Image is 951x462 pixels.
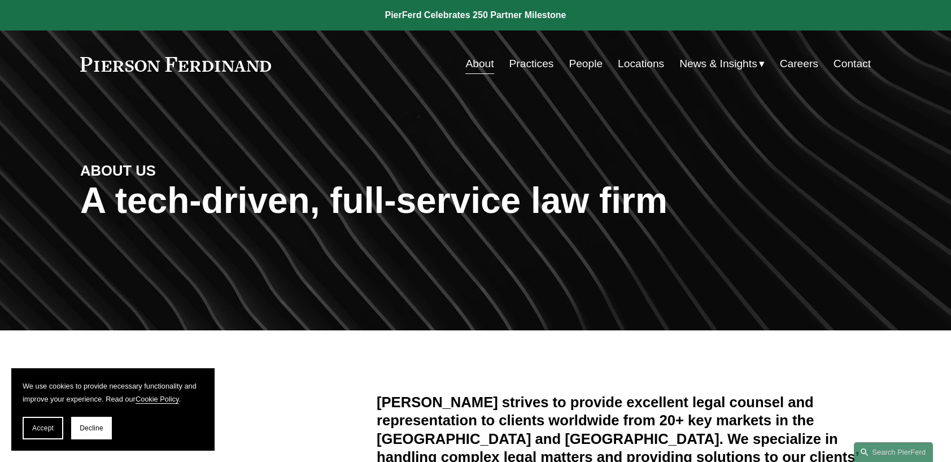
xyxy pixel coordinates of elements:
[509,53,554,75] a: Practices
[71,417,112,439] button: Decline
[80,163,156,178] strong: ABOUT US
[11,368,215,451] section: Cookie banner
[80,180,871,221] h1: A tech-driven, full-service law firm
[854,442,933,462] a: Search this site
[834,53,871,75] a: Contact
[465,53,494,75] a: About
[569,53,603,75] a: People
[618,53,664,75] a: Locations
[23,417,63,439] button: Accept
[80,424,103,432] span: Decline
[679,54,757,74] span: News & Insights
[136,395,179,403] a: Cookie Policy
[780,53,818,75] a: Careers
[679,53,765,75] a: folder dropdown
[32,424,54,432] span: Accept
[23,380,203,406] p: We use cookies to provide necessary functionality and improve your experience. Read our .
